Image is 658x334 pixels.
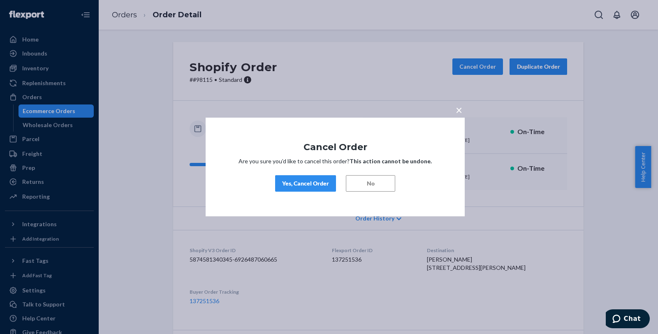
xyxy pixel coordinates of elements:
[230,157,440,165] p: Are you sure you’d like to cancel this order?
[230,142,440,152] h1: Cancel Order
[606,309,650,330] iframe: Opens a widget where you can chat to one of our agents
[275,175,336,192] button: Yes, Cancel Order
[456,103,462,117] span: ×
[346,175,395,192] button: No
[282,179,329,188] div: Yes, Cancel Order
[350,158,432,165] strong: This action cannot be undone.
